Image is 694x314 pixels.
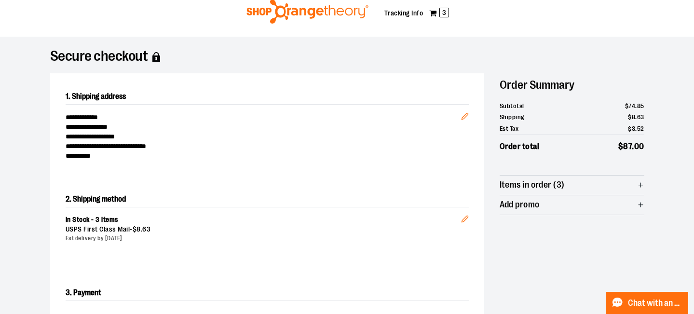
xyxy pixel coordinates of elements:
[439,8,449,17] span: 3
[632,125,636,132] span: 3
[66,89,469,105] h2: 1. Shipping address
[500,112,524,122] span: Shipping
[635,113,637,121] span: .
[628,102,635,109] span: 74
[637,113,644,121] span: 63
[637,125,644,132] span: 52
[500,180,565,190] span: Items in order (3)
[66,191,469,207] h2: 2. Shipping method
[623,142,632,151] span: 87
[66,215,461,225] div: In Stock - 3 items
[500,73,644,96] h2: Order Summary
[632,113,636,121] span: 8
[66,285,469,301] h2: 3. Payment
[632,142,634,151] span: .
[453,97,476,131] button: Edit
[635,102,637,109] span: .
[133,225,137,233] span: $
[500,124,519,134] span: Est Tax
[136,225,141,233] span: 8
[606,292,689,314] button: Chat with an Expert
[637,102,644,109] span: 85
[635,125,637,132] span: .
[141,225,143,233] span: .
[50,52,644,62] h1: Secure checkout
[628,125,632,132] span: $
[66,234,461,243] div: Est delivery by [DATE]
[500,140,540,153] span: Order total
[628,113,632,121] span: $
[500,200,540,209] span: Add promo
[453,200,476,233] button: Edit
[628,299,682,308] span: Chat with an Expert
[142,225,150,233] span: 63
[625,102,629,109] span: $
[618,142,624,151] span: $
[634,142,644,151] span: 00
[500,195,644,215] button: Add promo
[384,9,423,17] a: Tracking Info
[500,101,524,111] span: Subtotal
[500,176,644,195] button: Items in order (3)
[66,225,461,234] div: USPS First Class Mail -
